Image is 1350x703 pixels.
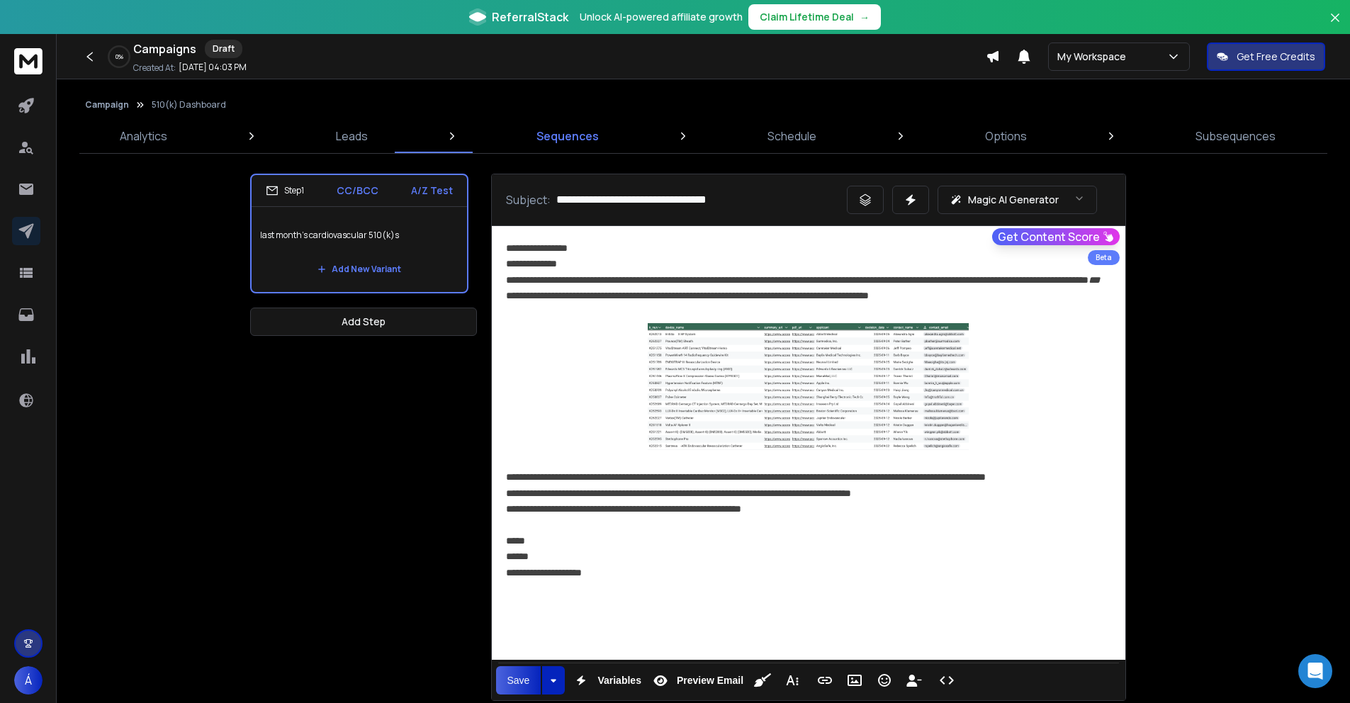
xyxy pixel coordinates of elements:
p: A/Z Test [411,184,453,198]
div: Step 1 [266,184,304,197]
p: Analytics [120,128,167,145]
p: Get Free Credits [1237,50,1315,64]
p: last month's cardiovascular 510(k)s [260,215,459,255]
a: Subsequences [1187,119,1284,153]
button: Close banner [1326,9,1344,43]
button: Add New Variant [306,255,412,283]
button: Get Free Credits [1207,43,1325,71]
div: Beta [1088,250,1120,265]
span: → [860,10,870,24]
a: Leads [327,119,376,153]
h1: Campaigns [133,40,196,57]
p: [DATE] 04:03 PM [179,62,247,73]
p: Options [985,128,1027,145]
span: Preview Email [674,675,746,687]
p: Sequences [536,128,599,145]
button: Add Step [250,308,477,336]
span: Variables [595,675,644,687]
button: Variables [568,666,644,694]
p: 0 % [116,52,123,61]
button: Code View [933,666,960,694]
button: Campaign [85,99,129,111]
button: Emoticons [871,666,898,694]
p: CC/BCC [337,184,378,198]
div: Draft [205,40,242,58]
div: Open Intercom Messenger [1298,654,1332,688]
button: Insert Unsubscribe Link [901,666,928,694]
button: Á [14,666,43,694]
a: Schedule [759,119,825,153]
p: Magic AI Generator [968,193,1059,207]
a: Sequences [528,119,607,153]
button: Insert Link (⌘K) [811,666,838,694]
p: My Workspace [1057,50,1132,64]
button: Claim Lifetime Deal→ [748,4,881,30]
li: Step1CC/BCCA/Z Testlast month's cardiovascular 510(k)sAdd New Variant [250,174,468,293]
button: Save [496,666,541,694]
p: Unlock AI-powered affiliate growth [580,10,743,24]
p: Schedule [767,128,816,145]
p: Subsequences [1196,128,1276,145]
span: ReferralStack [492,9,568,26]
p: Leads [336,128,368,145]
p: 510(k) Dashboard [152,99,226,111]
button: Clean HTML [749,666,776,694]
button: Preview Email [647,666,746,694]
a: Analytics [111,119,176,153]
button: Magic AI Generator [938,186,1097,214]
p: Created At: [133,62,176,74]
button: Get Content Score [992,228,1120,245]
button: More Text [779,666,806,694]
p: Subject: [506,191,551,208]
button: Insert Image (⌘P) [841,666,868,694]
a: Options [977,119,1035,153]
